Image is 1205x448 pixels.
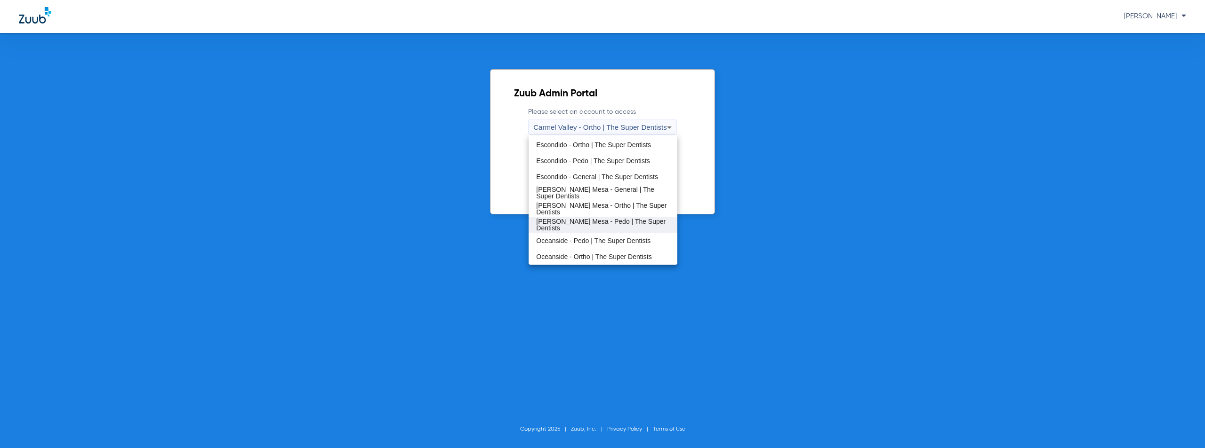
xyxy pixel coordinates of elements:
span: Oceanside - Ortho | The Super Dentists [536,253,651,260]
span: Escondido - General | The Super Dentists [536,173,658,180]
span: [PERSON_NAME] Mesa - Pedo | The Super Dentists [536,218,669,231]
span: Escondido - Ortho | The Super Dentists [536,141,651,148]
span: Oceanside - Pedo | The Super Dentists [536,237,651,244]
span: Escondido - Pedo | The Super Dentists [536,157,650,164]
iframe: Chat Widget [1158,403,1205,448]
span: [PERSON_NAME] Mesa - Ortho | The Super Dentists [536,202,669,215]
span: [PERSON_NAME] Mesa - General | The Super Dentists [536,186,669,199]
